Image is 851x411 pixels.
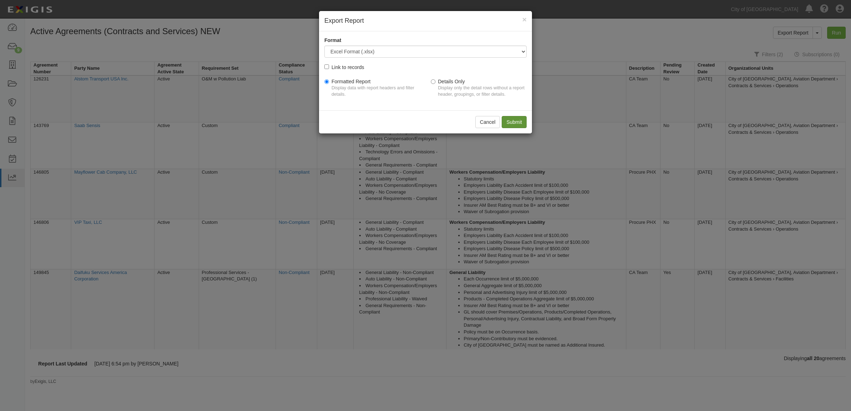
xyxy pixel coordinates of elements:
[438,85,527,98] p: Display only the detail rows without a report header, groupings, or filter details.
[475,116,500,128] button: Cancel
[324,16,527,26] h4: Export Report
[324,79,329,84] input: Formatted ReportDisplay data with report headers and filter details.
[502,116,527,128] input: Submit
[324,64,329,69] input: Link to records
[522,15,527,23] span: ×
[331,63,364,71] div: Link to records
[431,78,527,101] label: Details Only
[331,85,420,98] p: Display data with report headers and filter details.
[522,16,527,23] button: Close
[324,78,420,101] label: Formatted Report
[324,37,341,44] label: Format
[431,79,435,84] input: Details OnlyDisplay only the detail rows without a report header, groupings, or filter details.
